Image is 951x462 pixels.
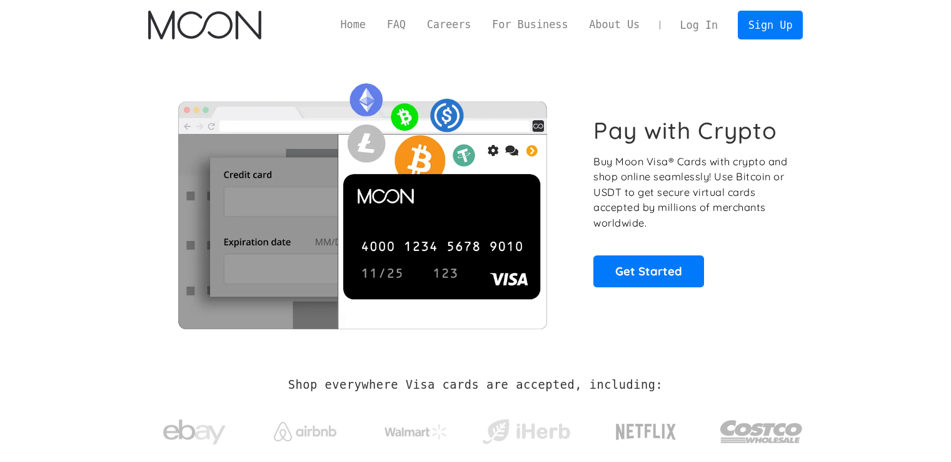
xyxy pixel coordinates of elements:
a: Airbnb [258,409,351,448]
img: Moon Logo [148,11,261,39]
h2: Shop everywhere Visa cards are accepted, including: [288,378,663,392]
img: ebay [163,413,226,452]
a: Get Started [593,255,704,287]
a: Walmart [369,412,462,446]
p: Buy Moon Visa® Cards with crypto and shop online seamlessly! Use Bitcoin or USDT to get secure vi... [593,154,789,231]
a: About Us [578,17,650,33]
img: Netflix [615,416,677,448]
a: Home [330,17,376,33]
a: home [148,11,261,39]
img: Walmart [385,424,447,439]
img: Moon Cards let you spend your crypto anywhere Visa is accepted. [148,74,576,329]
a: ebay [148,400,241,458]
a: Netflix [590,404,702,454]
img: Costco [720,408,803,455]
h1: Pay with Crypto [593,116,777,145]
a: iHerb [480,403,573,454]
img: Airbnb [274,422,336,441]
a: FAQ [376,17,416,33]
a: For Business [481,17,578,33]
a: Sign Up [738,11,803,39]
a: Careers [416,17,481,33]
img: iHerb [480,416,573,448]
a: Log In [670,11,728,39]
a: Costco [720,396,803,461]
